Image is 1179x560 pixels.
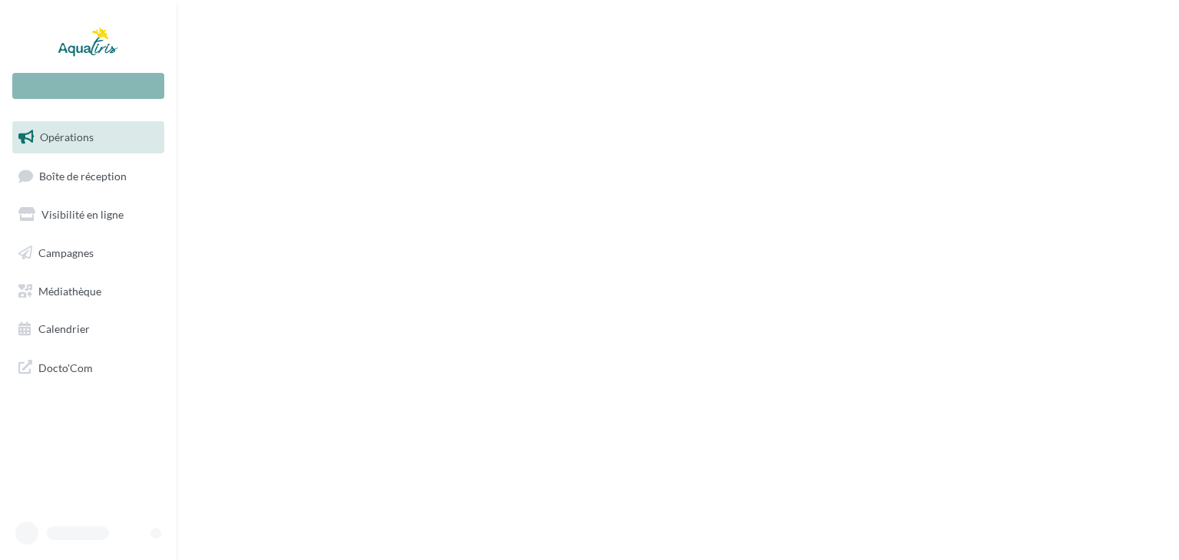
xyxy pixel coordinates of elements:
[9,275,167,308] a: Médiathèque
[38,322,90,335] span: Calendrier
[38,284,101,297] span: Médiathèque
[9,199,167,231] a: Visibilité en ligne
[9,237,167,269] a: Campagnes
[12,73,164,99] div: Nouvelle campagne
[9,121,167,153] a: Opérations
[9,313,167,345] a: Calendrier
[9,160,167,193] a: Boîte de réception
[40,130,94,143] span: Opérations
[9,351,167,384] a: Docto'Com
[38,246,94,259] span: Campagnes
[41,208,124,221] span: Visibilité en ligne
[38,357,93,377] span: Docto'Com
[39,169,127,182] span: Boîte de réception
